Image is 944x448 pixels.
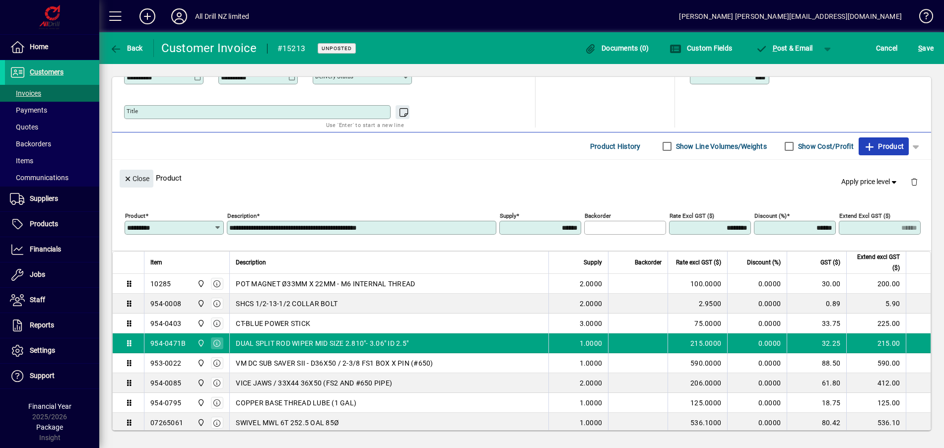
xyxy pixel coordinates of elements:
td: 0.89 [787,294,846,314]
span: DUAL SPLIT ROD WIPER MID SIZE 2.810"- 3.06" ID 2.5" [236,338,408,348]
label: Show Cost/Profit [796,141,854,151]
a: Communications [5,169,99,186]
td: 0.0000 [727,353,787,373]
td: 0.0000 [727,314,787,333]
td: 80.42 [787,413,846,433]
td: 0.0000 [727,333,787,353]
mat-hint: Use 'Enter' to start a new line [326,119,404,130]
span: Financial Year [28,402,71,410]
td: 536.10 [846,413,906,433]
span: Customers [30,68,64,76]
td: 225.00 [846,314,906,333]
span: 1.0000 [580,358,603,368]
div: 954-0008 [150,299,181,309]
td: 0.0000 [727,373,787,393]
span: J&RA [195,358,206,369]
span: Product [864,138,904,154]
span: 2.0000 [580,299,603,309]
div: 206.0000 [674,378,721,388]
span: VICE JAWS / 33X44 36X50 (FS2 AND #650 PIPE) [236,378,392,388]
div: 10285 [150,279,171,289]
span: 2.0000 [580,279,603,289]
span: J&RA [195,338,206,349]
span: Documents (0) [585,44,649,52]
a: Suppliers [5,187,99,211]
span: J&RA [195,318,206,329]
app-page-header-button: Close [117,174,156,183]
span: SHCS 1/2-13-1/2 COLLAR BOLT [236,299,337,309]
span: J&RA [195,397,206,408]
span: Rate excl GST ($) [676,257,721,268]
mat-label: Product [125,212,145,219]
div: Product [112,160,931,196]
mat-label: Extend excl GST ($) [839,212,890,219]
td: 33.75 [787,314,846,333]
span: Items [10,157,33,165]
button: Close [120,170,153,188]
div: 2.9500 [674,299,721,309]
a: Jobs [5,262,99,287]
div: 954-0085 [150,378,181,388]
td: 18.75 [787,393,846,413]
span: POT MAGNET Ø33MM X 22MM - M6 INTERNAL THREAD [236,279,415,289]
a: Settings [5,338,99,363]
div: [PERSON_NAME] [PERSON_NAME][EMAIL_ADDRESS][DOMAIN_NAME] [679,8,902,24]
div: 953-0022 [150,358,181,368]
span: Supply [584,257,602,268]
span: 1.0000 [580,398,603,408]
td: 88.50 [787,353,846,373]
td: 125.00 [846,393,906,413]
a: Invoices [5,85,99,102]
app-page-header-button: Back [99,39,154,57]
a: Reports [5,313,99,338]
td: 0.0000 [727,294,787,314]
div: #15213 [277,41,306,57]
a: Items [5,152,99,169]
td: 0.0000 [727,413,787,433]
span: J&RA [195,378,206,388]
span: Backorder [635,257,662,268]
span: 2.0000 [580,378,603,388]
div: 75.0000 [674,319,721,328]
span: Payments [10,106,47,114]
mat-label: Supply [500,212,516,219]
mat-label: Title [127,108,138,115]
a: Financials [5,237,99,262]
span: Reports [30,321,54,329]
span: Staff [30,296,45,304]
span: J&RA [195,417,206,428]
a: Home [5,35,99,60]
a: Staff [5,288,99,313]
button: Profile [163,7,195,25]
span: Back [110,44,143,52]
span: ave [918,40,934,56]
div: 954-0795 [150,398,181,408]
span: ost & Email [755,44,813,52]
span: Suppliers [30,194,58,202]
td: 412.00 [846,373,906,393]
span: SWIVEL MWL 6T 252.5 OAL 85Ø [236,418,339,428]
span: 1.0000 [580,418,603,428]
span: VM DC SUB SAVER SII - D36X50 / 2-3/8 FS1 BOX X PIN (#650) [236,358,433,368]
span: Backorders [10,140,51,148]
span: GST ($) [820,257,840,268]
span: Invoices [10,89,41,97]
a: Knowledge Base [912,2,932,34]
span: Apply price level [841,177,899,187]
td: 215.00 [846,333,906,353]
span: Jobs [30,270,45,278]
span: Close [124,171,149,187]
button: Save [916,39,936,57]
span: 3.0000 [580,319,603,328]
span: S [918,44,922,52]
span: Extend excl GST ($) [853,252,900,273]
div: 954-0403 [150,319,181,328]
span: J&RA [195,278,206,289]
span: COPPER BASE THREAD LUBE (1 GAL) [236,398,356,408]
div: 125.0000 [674,398,721,408]
span: Item [150,257,162,268]
td: 30.00 [787,274,846,294]
button: Product History [586,137,645,155]
td: 0.0000 [727,393,787,413]
mat-label: Rate excl GST ($) [670,212,714,219]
